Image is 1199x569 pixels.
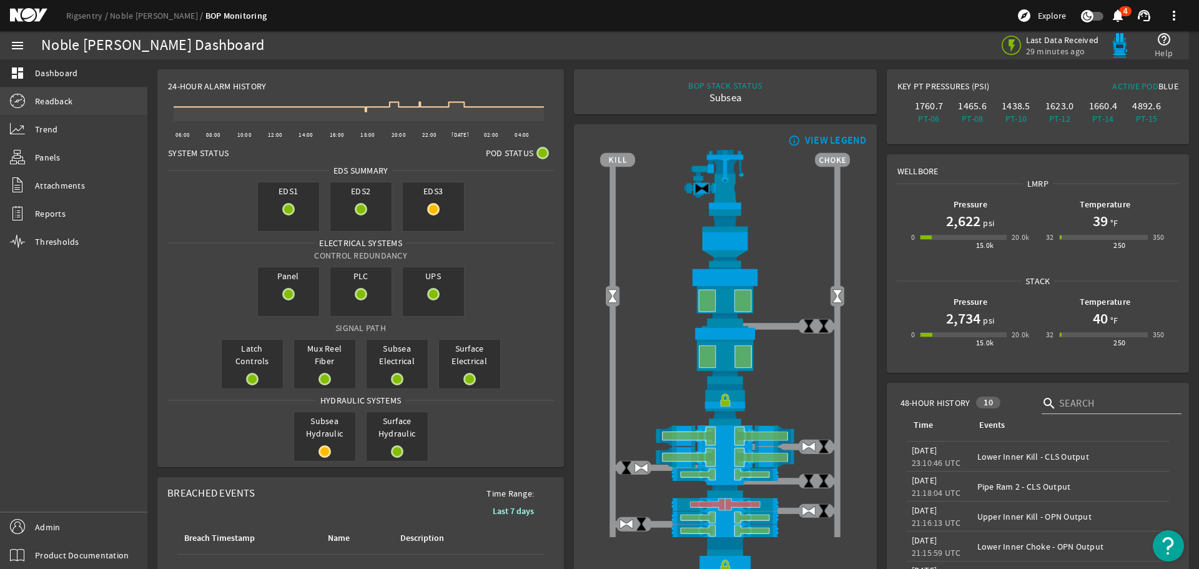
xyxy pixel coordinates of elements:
[600,498,850,511] img: PipeRamClose.png
[912,517,961,528] legacy-datetime-component: 21:16:13 UTC
[688,79,762,92] div: BOP STACK STATUS
[954,199,987,210] b: Pressure
[35,67,77,79] span: Dashboard
[1059,396,1172,411] input: Search
[294,412,355,442] span: Subsea Hydraulic
[900,397,970,409] span: 48-Hour History
[182,532,311,545] div: Breach Timestamp
[980,217,994,229] span: psi
[1093,211,1108,231] h1: 39
[619,460,634,475] img: ValveClose.png
[1108,217,1118,229] span: °F
[493,505,534,517] b: Last 7 days
[801,503,816,518] img: ValveOpen.png
[299,131,313,139] text: 14:00
[328,532,350,545] div: Name
[912,487,961,498] legacy-datetime-component: 21:18:04 UTC
[1040,112,1079,125] div: PT-12
[619,517,634,532] img: ValveOpen.png
[912,535,937,546] legacy-datetime-component: [DATE]
[912,418,962,432] div: Time
[600,481,850,497] img: BopBodyShearBottom.png
[1113,239,1125,252] div: 250
[35,179,85,192] span: Attachments
[912,547,961,558] legacy-datetime-component: 21:15:59 UTC
[1080,296,1130,308] b: Temperature
[911,329,915,341] div: 0
[605,289,620,304] img: Valve2Open.png
[600,384,850,425] img: RiserConnectorLock.png
[326,532,383,545] div: Name
[1084,112,1123,125] div: PT-14
[1017,8,1032,23] mat-icon: explore
[184,532,255,545] div: Breach Timestamp
[816,503,831,518] img: ValveClose.png
[330,182,392,200] span: EDS2
[35,151,61,164] span: Panels
[953,100,992,112] div: 1465.6
[912,457,961,468] legacy-datetime-component: 23:10:46 UTC
[335,322,386,334] span: Signal Path
[451,131,469,139] text: [DATE]
[634,460,649,475] img: ValveOpen.png
[110,10,205,21] a: Noble [PERSON_NAME]
[976,239,994,252] div: 15.0k
[237,131,252,139] text: 10:00
[392,131,406,139] text: 20:00
[515,131,529,139] text: 04:00
[912,505,937,516] legacy-datetime-component: [DATE]
[953,112,992,125] div: PT-08
[1023,177,1053,190] span: LMRP
[10,66,25,81] mat-icon: dashboard
[1112,81,1158,92] span: Active Pod
[897,80,1038,97] div: Key PT Pressures (PSI)
[403,182,464,200] span: EDS3
[35,123,57,136] span: Trend
[830,289,845,304] img: Valve2Open.png
[912,445,937,456] legacy-datetime-component: [DATE]
[1046,231,1054,244] div: 32
[1012,329,1030,341] div: 20.0k
[977,480,1164,493] div: Pipe Ram 2 - CLS Output
[35,207,66,220] span: Reports
[258,182,319,200] span: EDS1
[1127,100,1166,112] div: 4892.6
[979,418,1005,432] div: Events
[997,100,1035,112] div: 1438.5
[1110,8,1125,23] mat-icon: notifications
[35,95,72,107] span: Readback
[403,267,464,285] span: UPS
[1153,329,1165,341] div: 350
[10,38,25,53] mat-icon: menu
[1159,1,1189,31] button: more_vert
[887,155,1188,177] div: Wellbore
[910,112,949,125] div: PT-06
[801,473,816,488] img: ValveClose.png
[398,532,488,545] div: Description
[910,100,949,112] div: 1760.7
[1157,32,1172,47] mat-icon: help_outline
[66,10,110,21] a: Rigsentry
[801,439,816,454] img: ValveOpen.png
[1046,329,1054,341] div: 32
[914,418,933,432] div: Time
[205,10,267,22] a: BOP Monitoring
[1113,337,1125,349] div: 250
[980,314,994,327] span: psi
[422,131,437,139] text: 22:00
[1155,47,1173,59] span: Help
[400,532,444,545] div: Description
[600,326,850,383] img: LowerAnnularOpen.png
[977,540,1164,553] div: Lower Inner Choke - OPN Output
[600,150,850,209] img: RiserAdapter.png
[816,473,831,488] img: ValveClose.png
[801,319,816,334] img: ValveClose.png
[600,267,850,326] img: UpperAnnularOpen.png
[1040,100,1079,112] div: 1623.0
[1158,81,1178,92] span: Blue
[1021,275,1054,287] span: Stack
[1153,231,1165,244] div: 350
[1042,396,1057,411] i: search
[600,425,850,447] img: ShearRamOpen.png
[976,337,994,349] div: 15.0k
